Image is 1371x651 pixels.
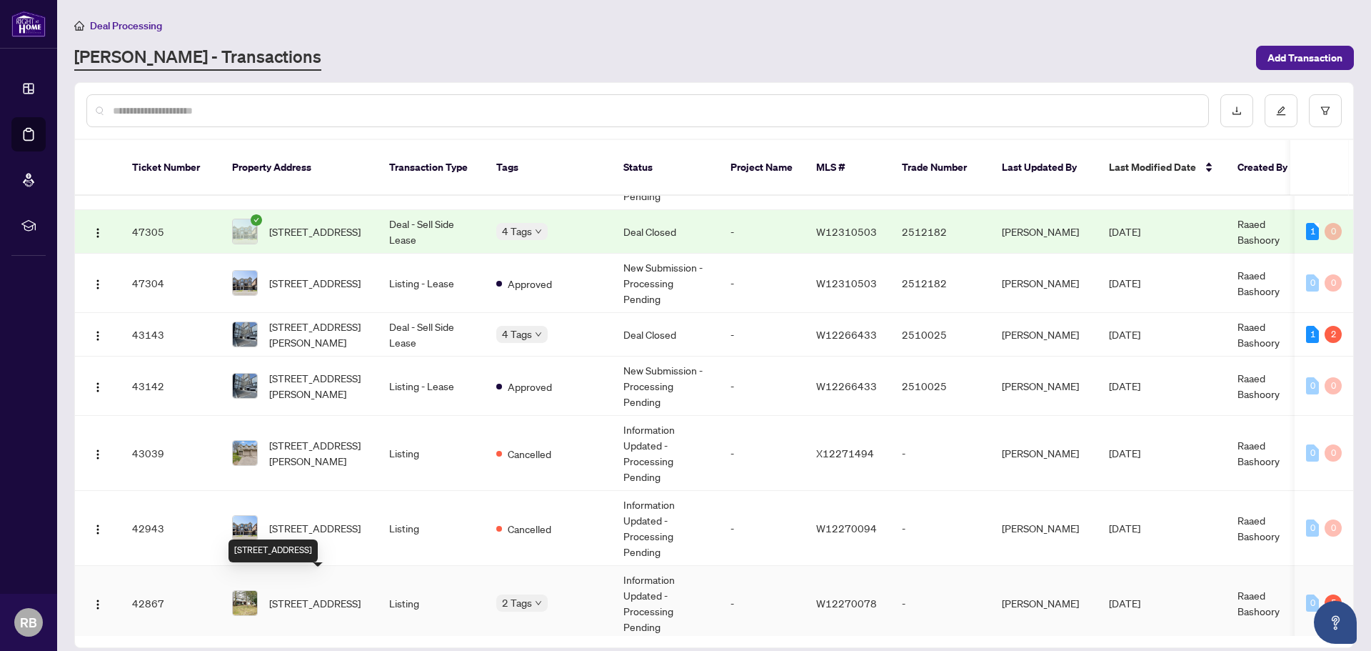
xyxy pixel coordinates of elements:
[990,254,1098,313] td: [PERSON_NAME]
[1325,444,1342,462] div: 0
[1237,589,1280,617] span: Raaed Bashoory
[1325,223,1342,240] div: 0
[719,313,805,357] td: -
[92,449,104,460] img: Logo
[719,566,805,641] td: -
[990,416,1098,491] td: [PERSON_NAME]
[719,140,805,196] th: Project Name
[1220,94,1253,127] button: download
[1256,46,1354,70] button: Add Transaction
[612,254,719,313] td: New Submission - Processing Pending
[502,223,532,239] span: 4 Tags
[121,416,221,491] td: 43039
[990,357,1098,416] td: [PERSON_NAME]
[121,491,221,566] td: 42943
[378,566,485,641] td: Listing
[269,595,361,611] span: [STREET_ADDRESS]
[535,600,542,607] span: down
[228,540,318,562] div: [STREET_ADDRESS]
[890,491,990,566] td: -
[1306,274,1319,292] div: 0
[1306,326,1319,343] div: 1
[890,140,990,196] th: Trade Number
[1265,94,1297,127] button: edit
[269,437,366,469] span: [STREET_ADDRESS][PERSON_NAME]
[816,522,877,535] span: W12270094
[1309,94,1342,127] button: filter
[269,370,366,402] span: [STREET_ADDRESS][PERSON_NAME]
[233,271,257,295] img: thumbnail-img
[485,140,612,196] th: Tags
[86,374,109,397] button: Logo
[90,19,162,32] span: Deal Processing
[92,524,104,535] img: Logo
[1109,447,1140,459] span: [DATE]
[990,313,1098,357] td: [PERSON_NAME]
[378,210,485,254] td: Deal - Sell Side Lease
[816,379,877,392] span: W12266433
[221,140,378,196] th: Property Address
[92,227,104,239] img: Logo
[990,140,1098,196] th: Last Updated By
[1276,106,1286,116] span: edit
[1267,46,1342,69] span: Add Transaction
[1320,106,1330,116] span: filter
[86,442,109,464] button: Logo
[1098,140,1226,196] th: Last Modified Date
[1325,377,1342,394] div: 0
[269,520,361,536] span: [STREET_ADDRESS]
[92,382,104,393] img: Logo
[502,595,532,611] span: 2 Tags
[535,331,542,338] span: down
[990,566,1098,641] td: [PERSON_NAME]
[502,326,532,342] span: 4 Tags
[719,357,805,416] td: -
[990,491,1098,566] td: [PERSON_NAME]
[816,328,877,341] span: W12266433
[816,597,877,610] span: W12270078
[378,491,485,566] td: Listing
[890,210,990,254] td: 2512182
[121,254,221,313] td: 47304
[92,279,104,290] img: Logo
[1237,372,1280,400] span: Raaed Bashoory
[251,214,262,226] span: check-circle
[890,416,990,491] td: -
[612,416,719,491] td: Information Updated - Processing Pending
[92,599,104,610] img: Logo
[121,357,221,416] td: 43142
[86,220,109,243] button: Logo
[1237,439,1280,467] span: Raaed Bashoory
[1306,520,1319,537] div: 0
[805,140,890,196] th: MLS #
[816,225,877,238] span: W12310503
[1306,595,1319,612] div: 0
[1237,217,1280,246] span: Raaed Bashoory
[1306,444,1319,462] div: 0
[1109,597,1140,610] span: [DATE]
[1237,269,1280,297] span: Raaed Bashoory
[1109,159,1196,175] span: Last Modified Date
[719,416,805,491] td: -
[378,357,485,416] td: Listing - Lease
[233,441,257,465] img: thumbnail-img
[1109,277,1140,289] span: [DATE]
[508,446,551,462] span: Cancelled
[233,591,257,615] img: thumbnail-img
[508,521,551,537] span: Cancelled
[86,272,109,294] button: Logo
[1109,225,1140,238] span: [DATE]
[1237,320,1280,349] span: Raaed Bashoory
[378,254,485,313] td: Listing - Lease
[233,219,257,244] img: thumbnail-img
[719,491,805,566] td: -
[890,566,990,641] td: -
[233,322,257,347] img: thumbnail-img
[121,140,221,196] th: Ticket Number
[1306,377,1319,394] div: 0
[990,210,1098,254] td: [PERSON_NAME]
[719,210,805,254] td: -
[719,254,805,313] td: -
[612,566,719,641] td: Information Updated - Processing Pending
[890,254,990,313] td: 2512182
